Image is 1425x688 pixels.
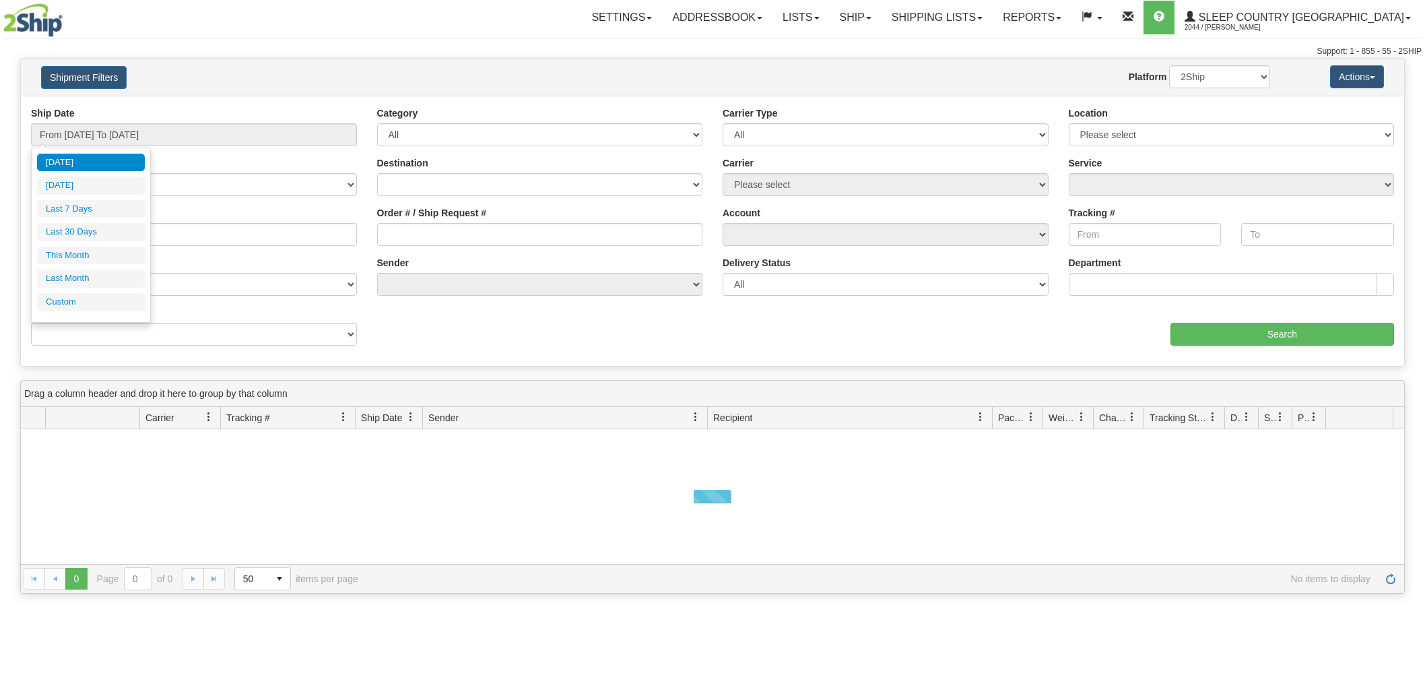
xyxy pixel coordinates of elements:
span: items per page [234,567,358,590]
span: Page 0 [65,568,87,590]
li: Last 30 Days [37,223,145,241]
span: No items to display [377,573,1370,584]
span: Page of 0 [97,567,173,590]
a: Delivery Status filter column settings [1235,406,1258,429]
span: Tracking Status [1150,411,1208,425]
a: Reports [993,1,1071,34]
span: Carrier [145,411,174,425]
label: Location [1069,106,1108,120]
a: Tracking # filter column settings [332,406,355,429]
li: This Month [37,247,145,265]
a: Recipient filter column settings [969,406,992,429]
label: Ship Date [31,106,75,120]
label: Order # / Ship Request # [377,206,487,220]
a: Lists [772,1,829,34]
a: Sleep Country [GEOGRAPHIC_DATA] 2044 / [PERSON_NAME] [1174,1,1421,34]
a: Weight filter column settings [1070,406,1093,429]
span: Recipient [713,411,752,425]
span: Page sizes drop down [234,567,291,590]
span: Packages [998,411,1026,425]
li: [DATE] [37,177,145,195]
input: To [1241,223,1394,246]
a: Settings [581,1,662,34]
a: Ship Date filter column settings [399,406,422,429]
a: Charge filter column settings [1121,406,1144,429]
input: Search [1170,323,1394,346]
a: Addressbook [662,1,772,34]
label: Department [1069,256,1121,270]
a: Tracking Status filter column settings [1201,406,1224,429]
label: Category [377,106,418,120]
li: Last Month [37,270,145,288]
span: Charge [1099,411,1127,425]
span: Tracking # [226,411,270,425]
label: Service [1069,156,1102,170]
a: Shipping lists [882,1,993,34]
li: Custom [37,293,145,311]
label: Carrier Type [723,106,777,120]
input: From [1069,223,1222,246]
span: Pickup Status [1298,411,1309,425]
span: select [269,568,290,590]
label: Account [723,206,760,220]
span: Sender [428,411,459,425]
label: Destination [377,156,428,170]
span: Weight [1049,411,1077,425]
span: Ship Date [361,411,402,425]
label: Platform [1129,70,1167,84]
span: Sleep Country [GEOGRAPHIC_DATA] [1195,11,1404,23]
a: Ship [830,1,882,34]
button: Shipment Filters [41,66,127,89]
label: Delivery Status [723,256,791,270]
span: 50 [243,572,261,586]
button: Actions [1330,65,1384,88]
iframe: chat widget [1394,275,1424,412]
a: Sender filter column settings [684,406,707,429]
span: Shipment Issues [1264,411,1275,425]
label: Tracking # [1069,206,1115,220]
label: Carrier [723,156,754,170]
a: Pickup Status filter column settings [1302,406,1325,429]
a: Packages filter column settings [1020,406,1042,429]
a: Shipment Issues filter column settings [1269,406,1292,429]
a: Carrier filter column settings [197,406,220,429]
span: Delivery Status [1230,411,1242,425]
div: grid grouping header [21,381,1404,407]
li: [DATE] [37,154,145,172]
label: Sender [377,256,409,270]
li: Last 7 Days [37,200,145,218]
a: Refresh [1380,568,1401,590]
div: Support: 1 - 855 - 55 - 2SHIP [3,46,1422,57]
span: 2044 / [PERSON_NAME] [1185,21,1286,34]
img: logo2044.jpg [3,3,63,37]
